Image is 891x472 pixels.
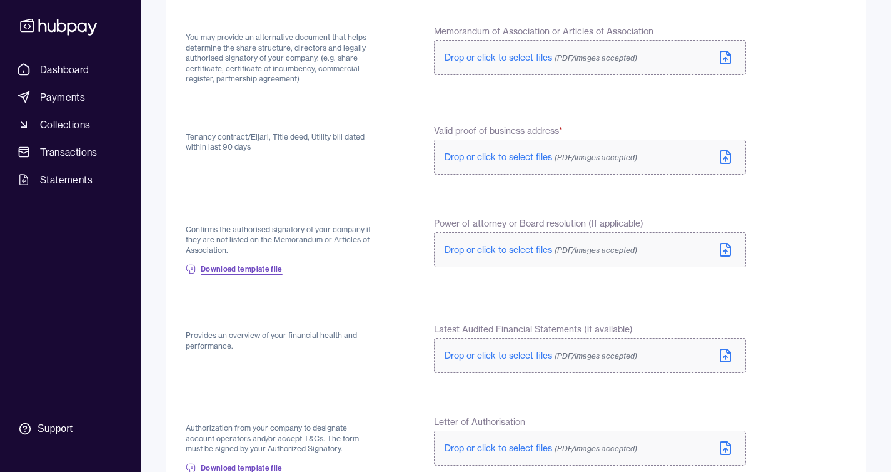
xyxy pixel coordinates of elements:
[434,25,653,38] span: Memorandum of Association or Articles of Association
[13,168,128,191] a: Statements
[445,350,637,361] span: Drop or click to select files
[13,86,128,108] a: Payments
[555,153,637,162] span: (PDF/Images accepted)
[445,244,637,255] span: Drop or click to select files
[40,117,90,132] span: Collections
[13,141,128,163] a: Transactions
[555,245,637,255] span: (PDF/Images accepted)
[13,58,128,81] a: Dashboard
[445,151,637,163] span: Drop or click to select files
[40,172,93,187] span: Statements
[40,145,98,160] span: Transactions
[434,125,563,137] span: Valid proof of business address
[555,351,637,361] span: (PDF/Images accepted)
[434,323,633,336] span: Latest Audited Financial Statements (if available)
[186,132,374,153] p: Tenancy contract/Eijari, Title deed, Utility bill dated within last 90 days
[555,444,637,453] span: (PDF/Images accepted)
[13,416,128,442] a: Support
[186,255,283,283] a: Download template file
[201,264,283,274] span: Download template file
[445,443,637,454] span: Drop or click to select files
[434,416,525,428] span: Letter of Authorisation
[186,33,374,85] p: You may provide an alternative document that helps determine the share structure, directors and l...
[445,52,637,63] span: Drop or click to select files
[186,423,374,454] p: Authorization from your company to designate account operators and/or accept T&Cs. The form must ...
[186,225,374,256] p: Confirms the authorised signatory of your company if they are not listed on the Memorandum or Art...
[555,53,637,63] span: (PDF/Images accepted)
[13,113,128,136] a: Collections
[40,90,85,105] span: Payments
[434,217,643,230] span: Power of attorney or Board resolution (If applicable)
[40,62,89,77] span: Dashboard
[38,422,73,436] div: Support
[186,331,374,351] p: Provides an overview of your financial health and performance.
